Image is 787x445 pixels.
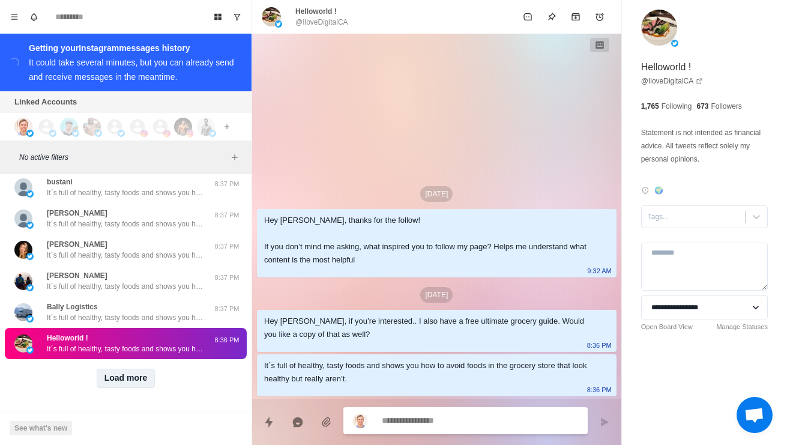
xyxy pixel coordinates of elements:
button: See what's new [10,421,72,435]
img: picture [26,222,34,229]
button: Pin [540,5,564,29]
img: picture [72,130,79,137]
img: picture [209,130,216,137]
img: picture [49,130,56,137]
p: bustani [47,177,73,187]
p: Followers [711,101,741,112]
p: Statement is not intended as financial advice. All tweets reflect solely my personal opinions. [641,126,768,166]
button: Show unread conversations [228,7,247,26]
img: picture [14,272,32,290]
p: It´s full of healthy, tasty foods and shows you how to avoid foods in the grocery store that look... [47,219,203,229]
p: It´s full of healthy, tasty foods and shows you how to avoid foods in the grocery store that look... [47,250,203,261]
button: Add account [220,120,234,134]
p: 8:36 PM [587,383,612,396]
img: picture [26,130,34,137]
img: picture [26,347,34,354]
img: picture [14,178,32,196]
img: picture [26,315,34,322]
button: Notifications [24,7,43,26]
p: 9:32 AM [587,264,611,277]
div: Open chat [737,397,773,433]
img: picture [140,130,148,137]
img: picture [14,210,32,228]
img: picture [26,253,34,260]
p: Following [662,101,692,112]
button: Add filters [228,150,242,165]
button: Menu [5,7,24,26]
p: It´s full of healthy, tasty foods and shows you how to avoid foods in the grocery store that look... [47,281,203,292]
button: Archive [564,5,588,29]
p: 1,765 [641,101,659,112]
p: [PERSON_NAME] [47,270,107,281]
img: picture [118,130,125,137]
p: @IloveDigitalCA [295,17,348,28]
img: picture [163,130,170,137]
p: 8:37 PM [212,241,242,252]
img: picture [262,7,281,26]
img: picture [60,118,78,136]
p: [DATE] [420,287,453,303]
p: 8:37 PM [212,210,242,220]
img: picture [353,414,367,428]
img: picture [641,10,677,46]
p: 8:37 PM [212,179,242,189]
img: picture [14,241,32,259]
p: No active filters [19,152,228,163]
img: picture [197,118,215,136]
button: Reply with AI [286,410,310,434]
p: 673 [696,101,708,112]
img: picture [275,20,282,28]
img: picture [26,284,34,291]
div: Hey [PERSON_NAME], if you’re interested.. I also have a free ultimate grocery guide. Would you li... [264,315,590,341]
button: Add media [315,410,339,434]
p: Helloworld ! [641,60,692,74]
div: Getting your Instagram messages history [29,41,237,55]
img: picture [174,118,192,136]
button: Board View [208,7,228,26]
p: [DATE] [420,186,453,202]
img: picture [83,118,101,136]
a: @IloveDigitalCA [641,76,704,86]
button: Load more [97,369,155,388]
a: Open Board View [641,322,693,332]
p: Helloworld ! [295,6,337,17]
img: picture [26,190,34,198]
p: 8:36 PM [212,335,242,345]
div: Hey [PERSON_NAME], thanks for the follow! If you don’t mind me asking, what inspired you to follo... [264,214,590,267]
button: Quick replies [257,410,281,434]
img: picture [186,130,193,137]
button: Send message [593,410,617,434]
img: picture [14,303,32,321]
p: Bally Logistics [47,301,98,312]
p: [PERSON_NAME] [47,208,107,219]
button: Mark as unread [516,5,540,29]
p: Linked Accounts [14,96,77,108]
p: 8:37 PM [212,273,242,283]
p: 🌍 [654,185,663,196]
p: 8:37 PM [212,304,242,314]
p: It´s full of healthy, tasty foods and shows you how to avoid foods in the grocery store that look... [47,344,203,354]
a: Manage Statuses [716,322,768,332]
img: picture [14,118,32,136]
img: picture [14,335,32,353]
p: It´s full of healthy, tasty foods and shows you how to avoid foods in the grocery store that look... [47,187,203,198]
div: It could take several minutes, but you can already send and receive messages in the meantime. [29,58,234,82]
div: It´s full of healthy, tasty foods and shows you how to avoid foods in the grocery store that look... [264,359,590,386]
button: Add reminder [588,5,612,29]
p: Helloworld ! [47,333,88,344]
p: 8:36 PM [587,339,612,352]
img: picture [95,130,102,137]
p: It´s full of healthy, tasty foods and shows you how to avoid foods in the grocery store that look... [47,312,203,323]
p: [PERSON_NAME] [47,239,107,250]
img: picture [671,40,678,47]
